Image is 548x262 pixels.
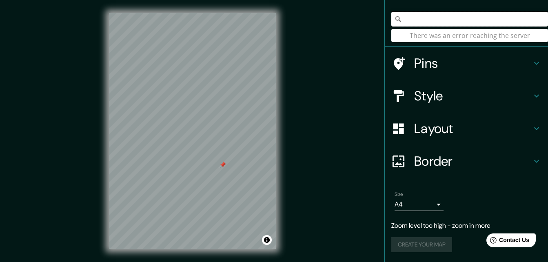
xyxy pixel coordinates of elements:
div: There was an error reaching the server [391,29,548,42]
h4: Layout [414,120,532,137]
div: A4 [395,198,444,211]
div: Layout [385,112,548,145]
p: Zoom level too high - zoom in more [391,221,541,231]
h4: Style [414,88,532,104]
div: Style [385,80,548,112]
div: Pins [385,47,548,80]
h4: Border [414,153,532,169]
input: Pick your city or area [391,12,548,27]
button: Toggle attribution [262,235,272,245]
h4: Pins [414,55,532,71]
canvas: Map [109,13,276,249]
iframe: Help widget launcher [475,230,539,253]
label: Size [395,191,403,198]
div: Border [385,145,548,178]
